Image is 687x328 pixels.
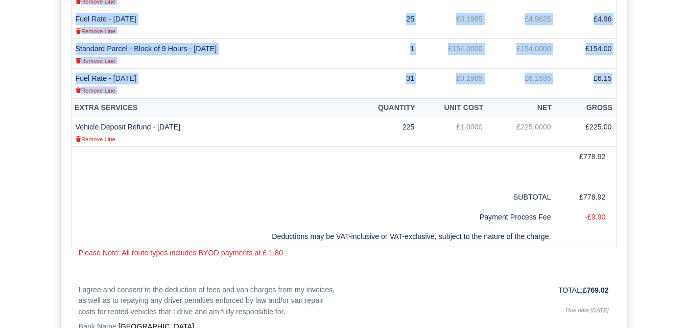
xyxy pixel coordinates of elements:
[418,9,487,39] td: £0.1985
[76,58,115,64] small: Remove Line
[418,69,487,98] td: £0.1985
[555,39,616,69] td: £154.00
[71,98,353,117] th: Extra Services
[76,28,115,34] small: Remove Line
[76,135,115,143] a: Remove Line
[566,307,609,313] i: Due date:
[555,117,616,147] td: £225.00
[79,249,283,257] strong: Please Note: All route types includes BYOD payments at £ 1.80
[555,9,616,39] td: £4.96
[418,39,487,69] td: £154.0000
[487,187,555,207] td: SUBTOTAL
[555,207,616,227] td: -£9.90
[76,27,115,35] a: Remove Line
[71,39,353,69] td: Standard Parcel - Block of 9 Hours - [DATE]
[353,39,419,69] td: 1
[418,117,487,147] td: £1.0000
[418,98,487,117] th: Unit Cost
[351,285,609,296] p: TOTAL:
[590,307,608,313] u: [DATE]
[76,88,115,94] small: Remove Line
[71,207,555,227] td: Payment Process Fee
[555,69,616,98] td: £6.15
[636,279,687,328] iframe: Chat Widget
[71,227,555,247] td: Deductions may be VAT-inclusive or VAT-exclusive, subject to the nature of the charge.
[353,117,419,147] td: 225
[353,69,419,98] td: 31
[555,98,616,117] th: Gross
[487,98,555,117] th: Net
[71,9,353,39] td: Fuel Rate - [DATE]
[353,98,419,117] th: Quantity
[71,117,353,147] td: Vehicle Deposit Refund - [DATE]
[487,9,555,39] td: £4.9625
[76,86,115,94] a: Remove Line
[487,117,555,147] td: £225.0000
[76,136,115,142] small: Remove Line
[583,286,609,294] strong: £769.02
[71,69,353,98] td: Fuel Rate - [DATE]
[555,147,616,167] td: £778.92
[487,39,555,69] td: £154.0000
[353,9,419,39] td: 25
[555,187,616,207] td: £778.92
[79,285,336,317] p: I agree and consent to the deduction of fees and van charges from my invoices, as well as to repa...
[76,56,115,64] a: Remove Line
[487,69,555,98] td: £6.1535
